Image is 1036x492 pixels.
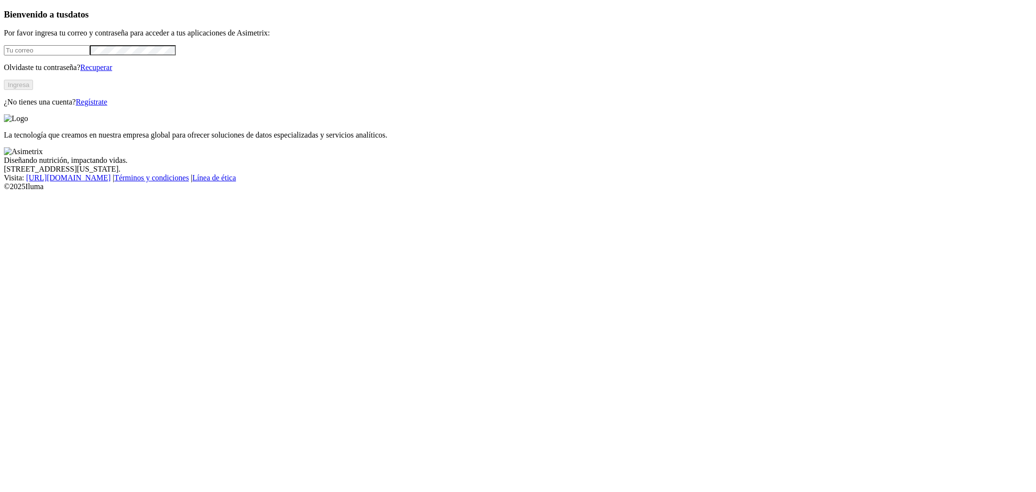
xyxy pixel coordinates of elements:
span: datos [68,9,89,19]
p: La tecnología que creamos en nuestra empresa global para ofrecer soluciones de datos especializad... [4,131,1032,140]
p: Olvidaste tu contraseña? [4,63,1032,72]
a: Recuperar [80,63,112,71]
div: Diseñando nutrición, impactando vidas. [4,156,1032,165]
a: Línea de ética [192,174,236,182]
button: Ingresa [4,80,33,90]
div: Visita : | | [4,174,1032,182]
a: Regístrate [76,98,107,106]
img: Asimetrix [4,147,43,156]
img: Logo [4,114,28,123]
a: Términos y condiciones [114,174,189,182]
a: [URL][DOMAIN_NAME] [26,174,111,182]
p: Por favor ingresa tu correo y contraseña para acceder a tus aplicaciones de Asimetrix: [4,29,1032,37]
input: Tu correo [4,45,90,55]
h3: Bienvenido a tus [4,9,1032,20]
div: © 2025 Iluma [4,182,1032,191]
p: ¿No tienes una cuenta? [4,98,1032,106]
div: [STREET_ADDRESS][US_STATE]. [4,165,1032,174]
